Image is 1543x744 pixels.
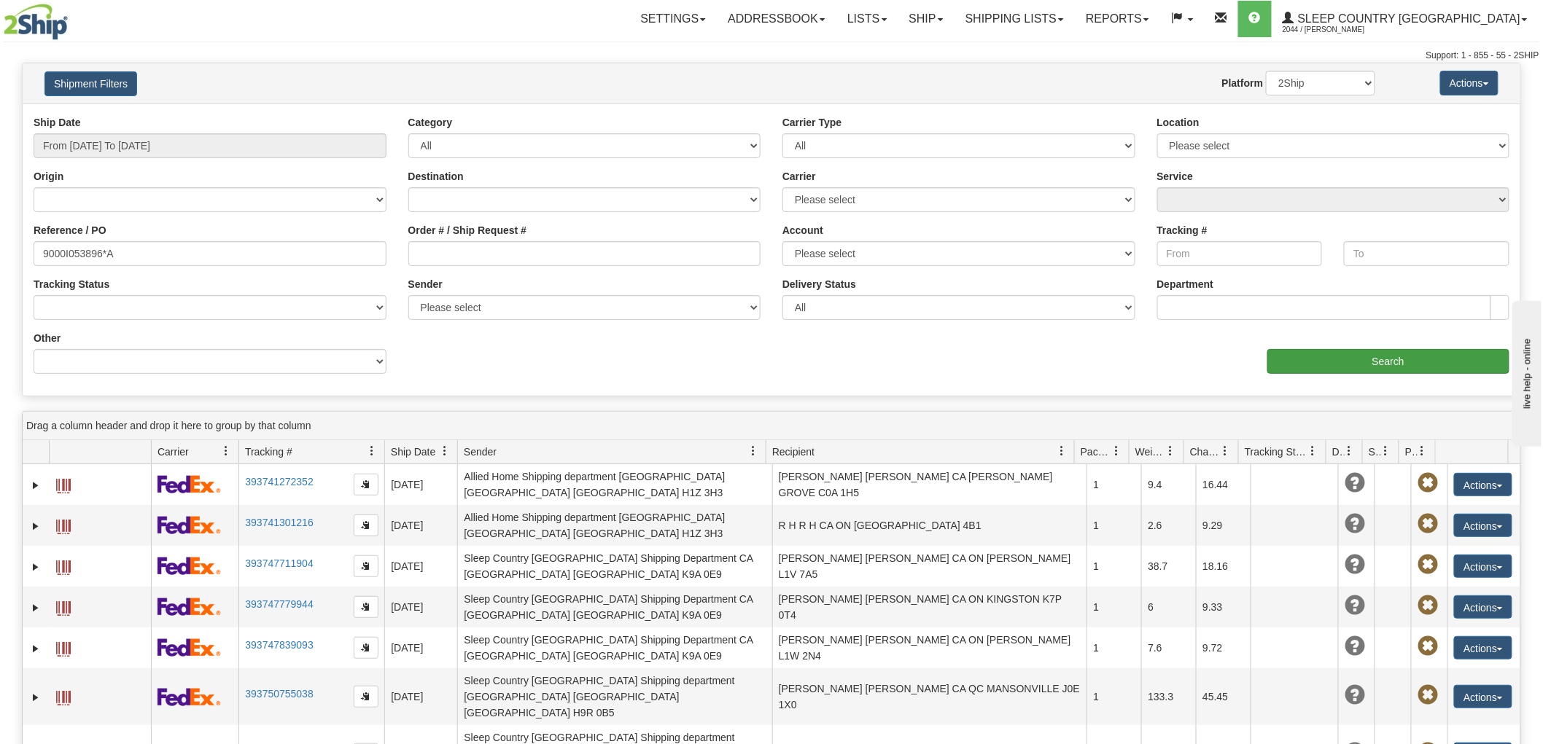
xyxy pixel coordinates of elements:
button: Actions [1454,595,1512,619]
td: [DATE] [384,546,457,587]
a: 393741272352 [245,476,313,487]
label: Delivery Status [782,277,856,291]
a: Label [56,595,71,618]
img: 2 - FedEx Express® [158,475,221,493]
span: Pickup Not Assigned [1418,636,1438,657]
button: Actions [1440,71,1499,95]
span: Recipient [772,445,815,459]
span: Unknown [1345,514,1365,534]
td: Allied Home Shipping department [GEOGRAPHIC_DATA] [GEOGRAPHIC_DATA] [GEOGRAPHIC_DATA] H1Z 3H3 [457,505,772,546]
td: [DATE] [384,668,457,725]
label: Category [408,115,453,130]
a: Carrier filter column settings [214,439,238,463]
span: Unknown [1345,555,1365,575]
label: Ship Date [34,115,81,130]
span: Tracking Status [1245,445,1308,459]
td: Sleep Country [GEOGRAPHIC_DATA] Shipping Department CA [GEOGRAPHIC_DATA] [GEOGRAPHIC_DATA] K9A 0E9 [457,627,772,668]
a: Sleep Country [GEOGRAPHIC_DATA] 2044 / [PERSON_NAME] [1272,1,1539,37]
div: grid grouping header [23,412,1520,440]
a: Tracking # filter column settings [359,439,384,463]
td: [PERSON_NAME] [PERSON_NAME] CA QC MANSONVILLE J0E 1X0 [772,668,1087,725]
span: Unknown [1345,636,1365,657]
td: 6 [1141,587,1196,627]
td: 1 [1087,464,1141,505]
td: Sleep Country [GEOGRAPHIC_DATA] Shipping Department CA [GEOGRAPHIC_DATA] [GEOGRAPHIC_DATA] K9A 0E9 [457,546,772,587]
td: 9.29 [1196,505,1251,546]
label: Department [1157,277,1214,291]
td: 16.44 [1196,464,1251,505]
td: 1 [1087,505,1141,546]
span: Pickup Not Assigned [1418,685,1438,705]
span: Sleep Country [GEOGRAPHIC_DATA] [1294,12,1520,25]
a: 393741301216 [245,517,313,528]
td: [DATE] [384,587,457,627]
a: Lists [836,1,898,37]
a: Reports [1075,1,1160,37]
a: Shipping lists [955,1,1075,37]
button: Copy to clipboard [354,637,378,659]
input: To [1344,241,1509,266]
img: 2 - FedEx Express® [158,638,221,657]
label: Tracking Status [34,277,109,291]
label: Carrier Type [782,115,842,130]
span: Tracking # [245,445,292,459]
td: [PERSON_NAME] [PERSON_NAME] CA ON [PERSON_NAME] L1V 7A5 [772,546,1087,587]
a: Label [56,554,71,577]
label: Sender [408,277,443,291]
span: Delivery Status [1332,445,1345,459]
span: Pickup Not Assigned [1418,555,1438,575]
span: Pickup Not Assigned [1418,514,1438,534]
a: Label [56,684,71,708]
span: Unknown [1345,473,1365,493]
a: Delivery Status filter column settings [1337,439,1362,463]
button: Actions [1454,685,1512,708]
a: 393747711904 [245,557,313,569]
iframe: chat widget [1509,297,1542,446]
span: Pickup Not Assigned [1418,595,1438,616]
input: From [1157,241,1323,266]
span: Sender [464,445,497,459]
a: 393747839093 [245,639,313,651]
td: [PERSON_NAME] [PERSON_NAME] CA ON KINGSTON K7P 0T4 [772,587,1087,627]
a: Tracking Status filter column settings [1301,439,1326,463]
span: Unknown [1345,685,1365,705]
label: Tracking # [1157,223,1208,238]
div: live help - online [11,12,135,23]
td: 1 [1087,627,1141,668]
td: Sleep Country [GEOGRAPHIC_DATA] Shipping Department CA [GEOGRAPHIC_DATA] [GEOGRAPHIC_DATA] K9A 0E9 [457,587,772,627]
td: [PERSON_NAME] [PERSON_NAME] CA [PERSON_NAME] GROVE C0A 1H5 [772,464,1087,505]
button: Actions [1454,514,1512,537]
td: 1 [1087,546,1141,587]
button: Copy to clipboard [354,474,378,496]
a: Expand [28,560,43,574]
label: Destination [408,169,464,184]
label: Origin [34,169,63,184]
td: 9.4 [1141,464,1196,505]
img: 2 - FedEx Express® [158,516,221,534]
td: [PERSON_NAME] [PERSON_NAME] CA ON [PERSON_NAME] L1W 2N4 [772,627,1087,668]
span: Shipment Issues [1369,445,1381,459]
span: Carrier [158,445,189,459]
img: logo2044.jpg [4,4,68,40]
td: 9.72 [1196,627,1251,668]
img: 2 - FedEx Express® [158,598,221,616]
button: Actions [1454,555,1512,578]
label: Reference / PO [34,223,106,238]
a: 393747779944 [245,598,313,610]
a: Pickup Status filter column settings [1410,439,1435,463]
td: [DATE] [384,627,457,668]
span: Weight [1135,445,1166,459]
td: 9.33 [1196,587,1251,627]
a: Label [56,513,71,536]
span: Unknown [1345,595,1365,616]
a: Label [56,635,71,659]
label: Other [34,331,61,345]
span: Pickup Status [1405,445,1418,459]
img: 2 - FedEx Express® [158,688,221,706]
a: Expand [28,600,43,615]
label: Account [782,223,823,238]
a: Sender filter column settings [741,439,766,463]
a: Ship [898,1,955,37]
td: Allied Home Shipping department [GEOGRAPHIC_DATA] [GEOGRAPHIC_DATA] [GEOGRAPHIC_DATA] H1Z 3H3 [457,464,772,505]
a: Expand [28,519,43,533]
